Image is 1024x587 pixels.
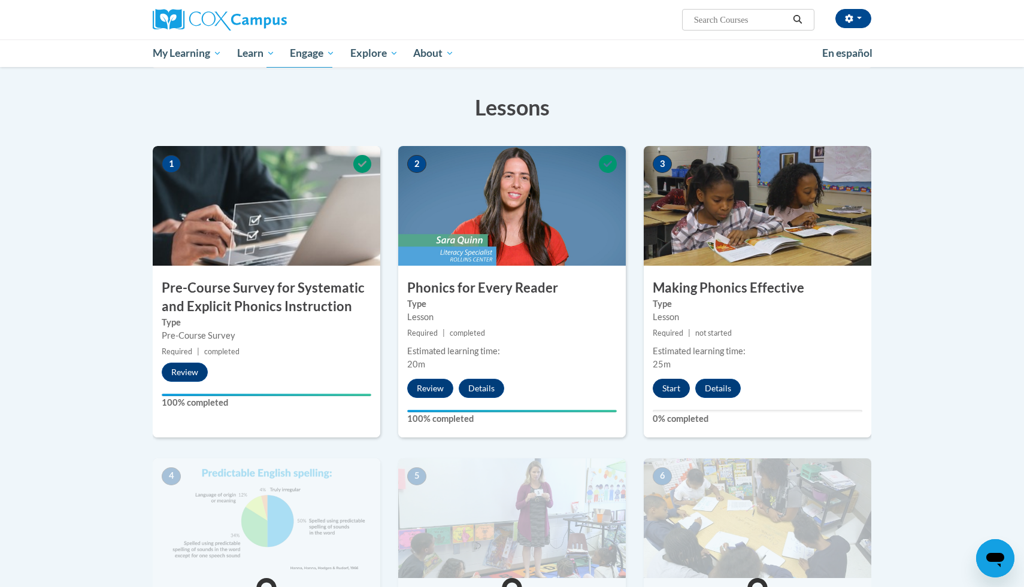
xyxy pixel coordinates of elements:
span: 1 [162,155,181,173]
h3: Making Phonics Effective [644,279,871,297]
h3: Lessons [153,92,871,122]
div: Estimated learning time: [407,345,617,358]
span: 4 [162,467,181,485]
a: En español [814,41,880,66]
input: Search Courses [693,13,789,27]
button: Account Settings [835,9,871,28]
button: Start [653,379,690,398]
button: Review [162,363,208,382]
span: 2 [407,155,426,173]
span: En español [822,47,872,59]
span: 3 [653,155,672,173]
span: completed [450,329,485,337]
div: Lesson [407,311,617,324]
span: 5 [407,467,426,485]
span: completed [204,347,240,356]
span: | [443,329,445,337]
button: Details [695,379,741,398]
span: Required [162,347,192,356]
span: Required [653,329,683,337]
label: Type [407,297,617,311]
button: Search [789,13,807,27]
span: About [413,46,454,60]
div: Your progress [162,394,371,396]
label: Type [653,297,862,311]
span: | [197,347,199,356]
span: Learn [237,46,275,60]
label: 100% completed [162,396,371,409]
button: Details [459,379,504,398]
img: Course Image [153,146,380,266]
img: Course Image [153,458,380,578]
img: Course Image [398,146,626,266]
img: Course Image [398,458,626,578]
a: About [406,39,462,67]
span: Engage [290,46,335,60]
label: 0% completed [653,412,862,425]
span: 25m [653,359,671,369]
span: | [688,329,690,337]
img: Course Image [644,458,871,578]
a: Explore [343,39,406,67]
span: My Learning [153,46,222,60]
div: Lesson [653,311,862,324]
a: Learn [229,39,283,67]
div: Your progress [407,410,617,412]
div: Estimated learning time: [653,345,862,358]
img: Cox Campus [153,9,287,31]
a: Engage [282,39,343,67]
span: not started [695,329,732,337]
span: 6 [653,467,672,485]
span: 20m [407,359,425,369]
label: 100% completed [407,412,617,425]
h3: Pre-Course Survey for Systematic and Explicit Phonics Instruction [153,279,380,316]
span: Explore [350,46,398,60]
iframe: Button to launch messaging window [976,539,1014,577]
span: Required [407,329,438,337]
a: My Learning [145,39,229,67]
a: Cox Campus [153,9,380,31]
div: Pre-Course Survey [162,329,371,342]
img: Course Image [644,146,871,266]
label: Type [162,316,371,329]
h3: Phonics for Every Reader [398,279,626,297]
div: Main menu [135,39,889,67]
button: Review [407,379,453,398]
